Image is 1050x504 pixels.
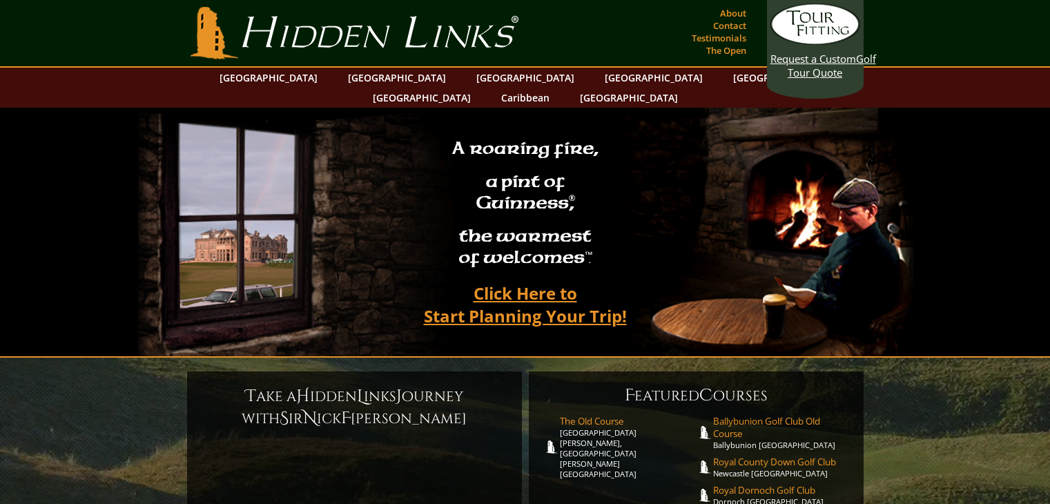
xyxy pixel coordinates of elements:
[713,484,850,496] span: Royal Dornoch Golf Club
[341,68,453,88] a: [GEOGRAPHIC_DATA]
[366,88,478,108] a: [GEOGRAPHIC_DATA]
[703,41,750,60] a: The Open
[770,52,856,66] span: Request a Custom
[296,385,310,407] span: H
[625,385,634,407] span: F
[726,68,838,88] a: [GEOGRAPHIC_DATA]
[710,16,750,35] a: Contact
[543,385,850,407] h6: eatured ourses
[303,407,317,429] span: N
[469,68,581,88] a: [GEOGRAPHIC_DATA]
[598,68,710,88] a: [GEOGRAPHIC_DATA]
[201,385,508,429] h6: ake a idden inks ourney with ir ick [PERSON_NAME]
[688,28,750,48] a: Testimonials
[213,68,324,88] a: [GEOGRAPHIC_DATA]
[713,456,850,468] span: Royal County Down Golf Club
[494,88,556,108] a: Caribbean
[396,385,402,407] span: J
[341,407,351,429] span: F
[713,456,850,478] a: Royal County Down Golf ClubNewcastle [GEOGRAPHIC_DATA]
[410,277,641,332] a: Click Here toStart Planning Your Trip!
[717,3,750,23] a: About
[246,385,256,407] span: T
[443,132,607,277] h2: A roaring fire, a pint of Guinness , the warmest of welcomes™.
[280,407,289,429] span: S
[713,415,850,450] a: Ballybunion Golf Club Old CourseBallybunion [GEOGRAPHIC_DATA]
[770,3,860,79] a: Request a CustomGolf Tour Quote
[713,415,850,440] span: Ballybunion Golf Club Old Course
[560,415,697,427] span: The Old Course
[699,385,713,407] span: C
[560,415,697,479] a: The Old Course[GEOGRAPHIC_DATA][PERSON_NAME], [GEOGRAPHIC_DATA][PERSON_NAME] [GEOGRAPHIC_DATA]
[573,88,685,108] a: [GEOGRAPHIC_DATA]
[357,385,364,407] span: L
